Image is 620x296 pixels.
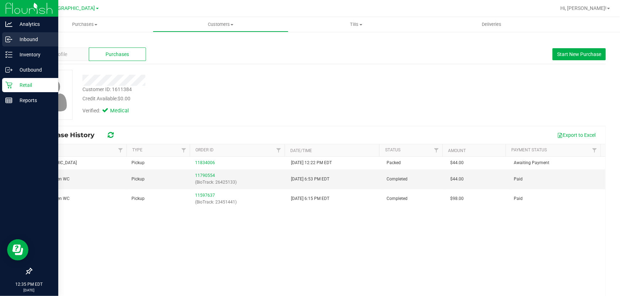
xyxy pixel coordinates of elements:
span: Hi, [PERSON_NAME]! [560,5,606,11]
span: Medical [110,107,139,115]
p: Outbound [12,66,55,74]
div: Customer ID: 1611384 [82,86,132,93]
p: [DATE] [3,287,55,293]
span: Tills [289,21,424,28]
a: Filter [431,144,442,156]
inline-svg: Outbound [5,66,12,73]
a: Filter [178,144,190,156]
inline-svg: Inbound [5,36,12,43]
span: $0.00 [118,96,130,101]
inline-svg: Reports [5,97,12,104]
p: Inbound [12,35,55,44]
p: Inventory [12,50,55,59]
a: Date/Time [290,148,312,153]
p: 12:35 PM EDT [3,281,55,287]
button: Export to Excel [552,129,600,141]
span: Pickup [131,160,145,166]
div: Verified: [82,107,139,115]
span: $98.00 [450,195,464,202]
span: $44.00 [450,176,464,183]
span: Paid [514,195,523,202]
span: Purchases [17,21,153,28]
iframe: Resource center [7,239,28,261]
span: Completed [387,176,408,183]
p: (BioTrack: 23451441) [195,199,282,206]
a: Filter [115,144,126,156]
p: Retail [12,81,55,89]
a: Filter [273,144,284,156]
span: Pickup [131,195,145,202]
inline-svg: Inventory [5,51,12,58]
a: Order ID [195,147,214,152]
a: Deliveries [424,17,560,32]
span: Start New Purchase [557,51,601,57]
span: Pickup [131,176,145,183]
span: Paid [514,176,523,183]
span: [DATE] 6:53 PM EDT [291,176,329,183]
a: Status [385,147,400,152]
span: Customers [153,21,288,28]
a: Filter [589,144,600,156]
a: Purchases [17,17,153,32]
a: 11790554 [195,173,215,178]
span: Packed [387,160,401,166]
span: Deliveries [473,21,511,28]
a: Type [132,147,142,152]
inline-svg: Retail [5,82,12,89]
p: Reports [12,96,55,105]
p: Analytics [12,20,55,28]
a: Customers [153,17,289,32]
span: [GEOGRAPHIC_DATA] [47,5,95,11]
span: Awaiting Payment [514,160,550,166]
a: 11597637 [195,193,215,198]
span: Purchases [106,51,129,58]
p: (BioTrack: 26425133) [195,179,282,186]
span: Profile [53,51,67,58]
inline-svg: Analytics [5,21,12,28]
div: Credit Available: [82,95,365,102]
span: [DATE] 12:22 PM EDT [291,160,332,166]
span: [DATE] 6:15 PM EDT [291,195,329,202]
a: Payment Status [512,147,547,152]
a: Tills [289,17,424,32]
span: $44.00 [450,160,464,166]
a: Amount [448,148,466,153]
span: Completed [387,195,408,202]
button: Start New Purchase [552,48,606,60]
span: Purchase History [37,131,102,139]
a: 11834006 [195,160,215,165]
